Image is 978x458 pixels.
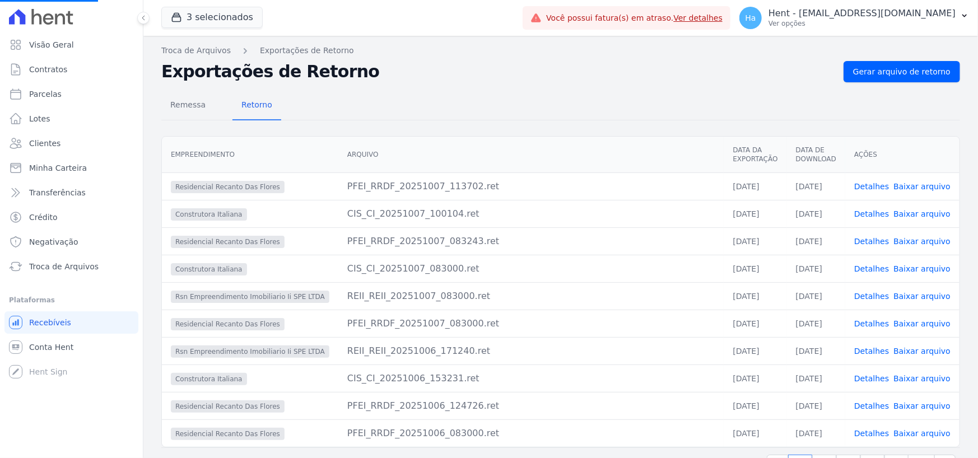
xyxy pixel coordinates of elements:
[854,319,889,328] a: Detalhes
[724,255,786,282] td: [DATE]
[4,206,138,228] a: Crédito
[4,336,138,358] a: Conta Hent
[161,7,263,28] button: 3 selecionados
[854,182,889,191] a: Detalhes
[161,91,281,120] nav: Tab selector
[844,61,960,82] a: Gerar arquivo de retorno
[787,172,845,200] td: [DATE]
[787,282,845,310] td: [DATE]
[787,200,845,227] td: [DATE]
[29,138,60,149] span: Clientes
[745,14,756,22] span: Ha
[161,45,960,57] nav: Breadcrumb
[347,399,715,413] div: PFEI_RRDF_20251006_124726.ret
[854,374,889,383] a: Detalhes
[347,317,715,330] div: PFEI_RRDF_20251007_083000.ret
[29,261,99,272] span: Troca de Arquivos
[232,91,281,120] a: Retorno
[4,181,138,204] a: Transferências
[724,282,786,310] td: [DATE]
[171,428,285,440] span: Residencial Recanto Das Flores
[787,227,845,255] td: [DATE]
[164,94,212,116] span: Remessa
[29,236,78,247] span: Negativação
[162,137,338,173] th: Empreendimento
[787,419,845,447] td: [DATE]
[787,137,845,173] th: Data de Download
[29,88,62,100] span: Parcelas
[893,374,951,383] a: Baixar arquivo
[29,113,50,124] span: Lotes
[787,337,845,364] td: [DATE]
[787,392,845,419] td: [DATE]
[893,319,951,328] a: Baixar arquivo
[724,227,786,255] td: [DATE]
[347,427,715,440] div: PFEI_RRDF_20251006_083000.ret
[787,364,845,392] td: [DATE]
[347,235,715,248] div: PFEI_RRDF_20251007_083243.ret
[730,2,978,34] button: Ha Hent - [EMAIL_ADDRESS][DOMAIN_NAME] Ver opções
[347,344,715,358] div: REII_REII_20251006_171240.ret
[9,293,134,307] div: Plataformas
[171,236,285,248] span: Residencial Recanto Das Flores
[347,207,715,221] div: CIS_CI_20251007_100104.ret
[769,19,956,28] p: Ver opções
[893,209,951,218] a: Baixar arquivo
[161,45,231,57] a: Troca de Arquivos
[347,180,715,193] div: PFEI_RRDF_20251007_113702.ret
[724,419,786,447] td: [DATE]
[4,231,138,253] a: Negativação
[29,212,58,223] span: Crédito
[29,342,73,353] span: Conta Hent
[338,137,724,173] th: Arquivo
[845,137,960,173] th: Ações
[29,162,87,174] span: Minha Carteira
[724,392,786,419] td: [DATE]
[893,182,951,191] a: Baixar arquivo
[724,200,786,227] td: [DATE]
[4,58,138,81] a: Contratos
[787,310,845,337] td: [DATE]
[4,83,138,105] a: Parcelas
[893,292,951,301] a: Baixar arquivo
[161,62,835,82] h2: Exportações de Retorno
[171,181,285,193] span: Residencial Recanto Das Flores
[724,137,786,173] th: Data da Exportação
[724,337,786,364] td: [DATE]
[853,66,951,77] span: Gerar arquivo de retorno
[29,39,74,50] span: Visão Geral
[673,13,723,22] a: Ver detalhes
[854,347,889,356] a: Detalhes
[29,187,86,198] span: Transferências
[347,289,715,303] div: REII_REII_20251007_083000.ret
[171,345,329,358] span: Rsn Empreendimento Imobiliario Ii SPE LTDA
[854,429,889,438] a: Detalhes
[171,208,247,221] span: Construtora Italiana
[171,291,329,303] span: Rsn Empreendimento Imobiliario Ii SPE LTDA
[4,108,138,130] a: Lotes
[4,311,138,334] a: Recebíveis
[546,12,723,24] span: Você possui fatura(s) em atraso.
[29,317,71,328] span: Recebíveis
[854,237,889,246] a: Detalhes
[854,401,889,410] a: Detalhes
[235,94,279,116] span: Retorno
[347,372,715,385] div: CIS_CI_20251006_153231.ret
[161,91,215,120] a: Remessa
[893,401,951,410] a: Baixar arquivo
[854,264,889,273] a: Detalhes
[29,64,67,75] span: Contratos
[4,157,138,179] a: Minha Carteira
[171,318,285,330] span: Residencial Recanto Das Flores
[854,292,889,301] a: Detalhes
[787,255,845,282] td: [DATE]
[4,34,138,56] a: Visão Geral
[4,255,138,278] a: Troca de Arquivos
[893,347,951,356] a: Baixar arquivo
[171,400,285,413] span: Residencial Recanto Das Flores
[260,45,354,57] a: Exportações de Retorno
[893,429,951,438] a: Baixar arquivo
[171,373,247,385] span: Construtora Italiana
[724,364,786,392] td: [DATE]
[724,172,786,200] td: [DATE]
